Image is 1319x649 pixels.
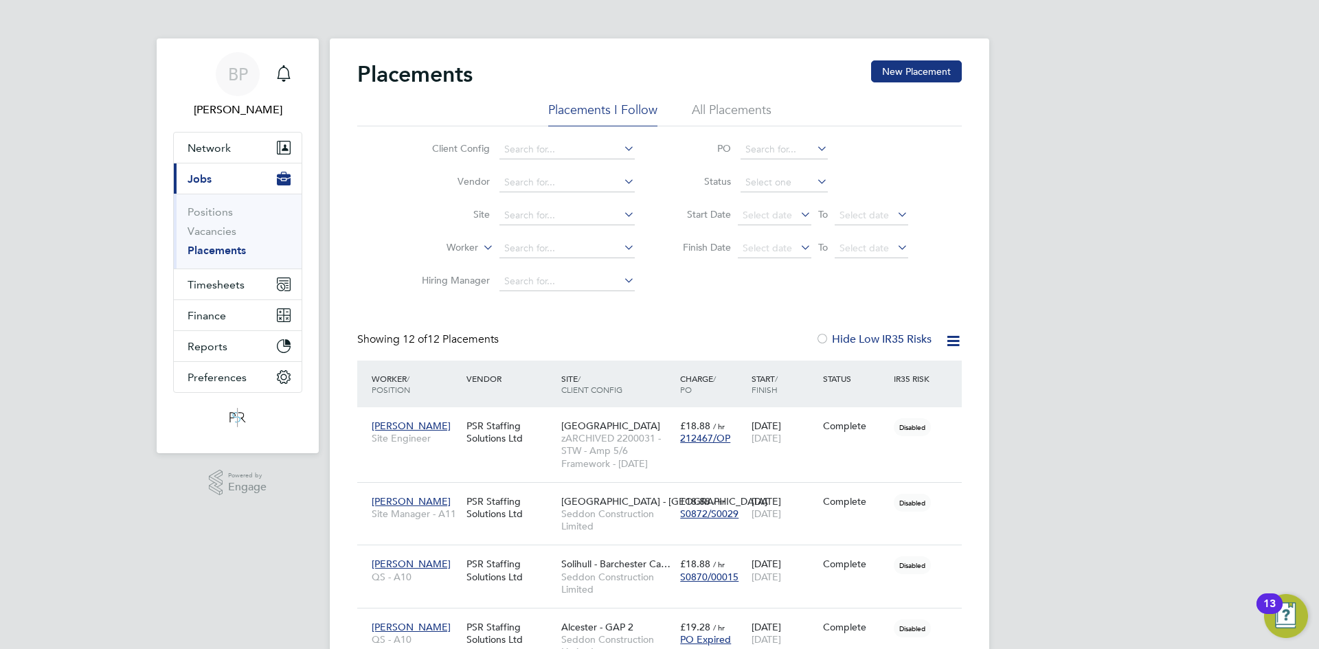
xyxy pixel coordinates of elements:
[894,556,931,574] span: Disabled
[814,238,832,256] span: To
[228,481,267,493] span: Engage
[680,571,739,583] span: S0870/00015
[669,208,731,220] label: Start Date
[174,163,302,194] button: Jobs
[403,332,499,346] span: 12 Placements
[157,38,319,453] nav: Main navigation
[372,621,451,633] span: [PERSON_NAME]
[558,366,677,402] div: Site
[752,373,778,395] span: / Finish
[403,332,427,346] span: 12 of
[561,508,673,532] span: Seddon Construction Limited
[372,432,460,444] span: Site Engineer
[188,141,231,155] span: Network
[372,571,460,583] span: QS - A10
[894,418,931,436] span: Disabled
[680,432,730,444] span: 212467/OP
[499,173,635,192] input: Search for...
[692,102,771,126] li: All Placements
[743,242,792,254] span: Select date
[174,300,302,330] button: Finance
[499,140,635,159] input: Search for...
[499,239,635,258] input: Search for...
[669,241,731,253] label: Finish Date
[357,60,473,88] h2: Placements
[890,366,938,391] div: IR35 Risk
[173,407,302,429] a: Go to home page
[752,432,781,444] span: [DATE]
[173,52,302,118] a: BP[PERSON_NAME]
[411,274,490,286] label: Hiring Manager
[680,495,710,508] span: £18.88
[228,470,267,481] span: Powered by
[399,241,478,255] label: Worker
[561,571,673,595] span: Seddon Construction Limited
[209,470,267,496] a: Powered byEngage
[680,420,710,432] span: £18.88
[680,558,710,570] span: £18.88
[871,60,962,82] button: New Placement
[174,362,302,392] button: Preferences
[561,495,767,508] span: [GEOGRAPHIC_DATA] - [GEOGRAPHIC_DATA]
[372,420,451,432] span: [PERSON_NAME]
[463,366,558,391] div: Vendor
[823,495,888,508] div: Complete
[372,558,451,570] span: [PERSON_NAME]
[188,371,247,384] span: Preferences
[839,242,889,254] span: Select date
[748,551,820,589] div: [DATE]
[561,558,670,570] span: Solihull - Barchester Ca…
[372,633,460,646] span: QS - A10
[368,412,962,424] a: [PERSON_NAME]Site EngineerPSR Staffing Solutions Ltd[GEOGRAPHIC_DATA]zARCHIVED 2200031 - STW - Am...
[561,621,633,633] span: Alcester - GAP 2
[748,488,820,527] div: [DATE]
[188,225,236,238] a: Vacancies
[748,366,820,402] div: Start
[894,619,931,637] span: Disabled
[411,142,490,155] label: Client Config
[174,331,302,361] button: Reports
[741,140,828,159] input: Search for...
[823,621,888,633] div: Complete
[188,244,246,257] a: Placements
[548,102,657,126] li: Placements I Follow
[741,173,828,192] input: Select one
[372,495,451,508] span: [PERSON_NAME]
[677,366,748,402] div: Charge
[823,420,888,432] div: Complete
[188,172,212,185] span: Jobs
[713,559,725,569] span: / hr
[752,633,781,646] span: [DATE]
[561,373,622,395] span: / Client Config
[743,209,792,221] span: Select date
[713,497,725,507] span: / hr
[680,621,710,633] span: £19.28
[499,272,635,291] input: Search for...
[752,571,781,583] span: [DATE]
[713,622,725,633] span: / hr
[188,340,227,353] span: Reports
[368,488,962,499] a: [PERSON_NAME]Site Manager - A11PSR Staffing Solutions Ltd[GEOGRAPHIC_DATA] - [GEOGRAPHIC_DATA]Sed...
[174,269,302,299] button: Timesheets
[188,309,226,322] span: Finance
[411,175,490,187] label: Vendor
[1263,604,1276,622] div: 13
[561,420,660,432] span: [GEOGRAPHIC_DATA]
[815,332,932,346] label: Hide Low IR35 Risks
[561,432,673,470] span: zARCHIVED 2200031 - STW - Amp 5/6 Framework - [DATE]
[823,558,888,570] div: Complete
[499,206,635,225] input: Search for...
[669,142,731,155] label: PO
[174,133,302,163] button: Network
[173,102,302,118] span: Ben Perkin
[894,494,931,512] span: Disabled
[752,508,781,520] span: [DATE]
[463,413,558,451] div: PSR Staffing Solutions Ltd
[1264,594,1308,638] button: Open Resource Center, 13 new notifications
[820,366,891,391] div: Status
[368,550,962,562] a: [PERSON_NAME]QS - A10PSR Staffing Solutions LtdSolihull - Barchester Ca…Seddon Construction Limit...
[411,208,490,220] label: Site
[748,413,820,451] div: [DATE]
[713,421,725,431] span: / hr
[372,373,410,395] span: / Position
